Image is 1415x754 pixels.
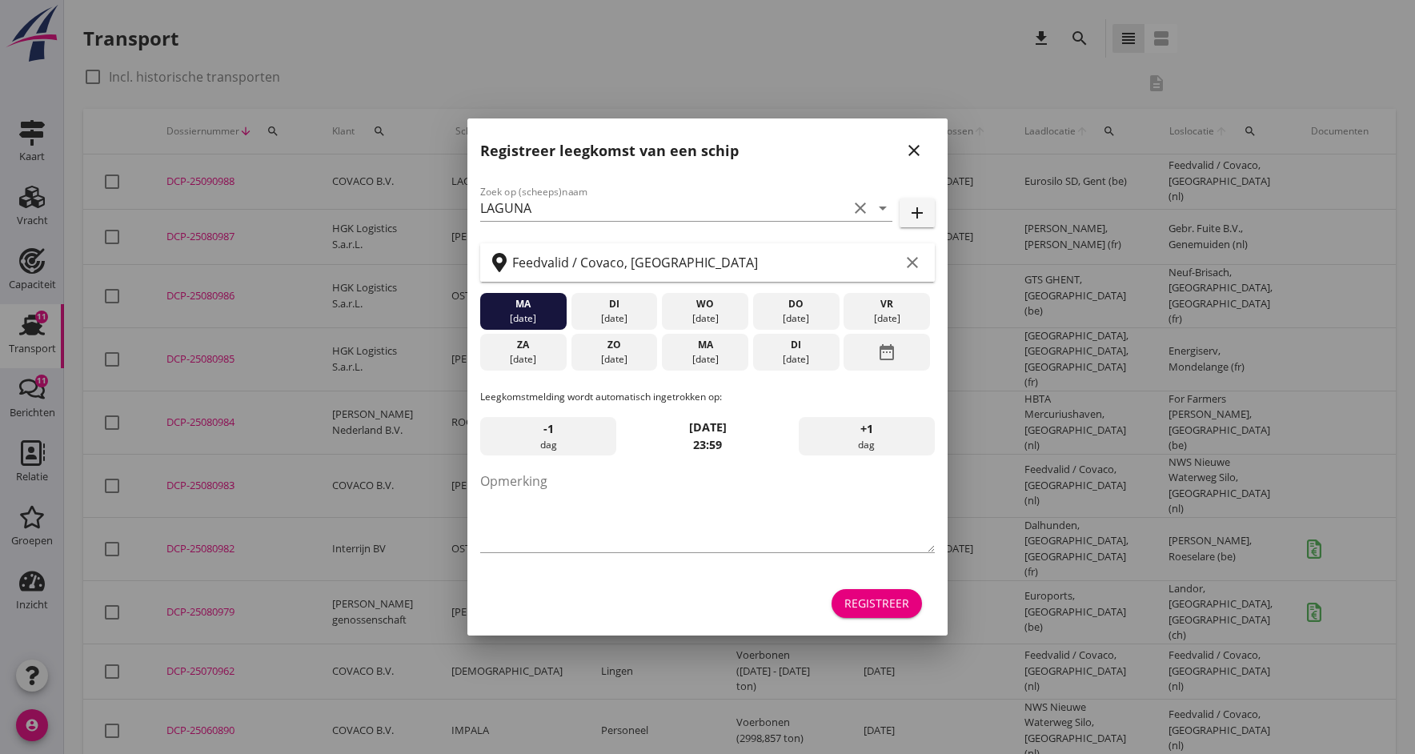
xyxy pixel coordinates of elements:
[666,311,744,326] div: [DATE]
[480,140,739,162] h2: Registreer leegkomst van een schip
[484,297,563,311] div: ma
[543,420,554,438] span: -1
[575,352,653,367] div: [DATE]
[666,352,744,367] div: [DATE]
[480,468,935,552] textarea: Opmerking
[484,311,563,326] div: [DATE]
[757,297,836,311] div: do
[903,253,922,272] i: clear
[848,311,926,326] div: [DATE]
[757,352,836,367] div: [DATE]
[848,297,926,311] div: vr
[904,141,924,160] i: close
[799,417,935,455] div: dag
[873,199,892,218] i: arrow_drop_down
[908,203,927,223] i: add
[851,199,870,218] i: clear
[480,195,848,221] input: Zoek op (scheeps)naam
[689,419,727,435] strong: [DATE]
[666,338,744,352] div: ma
[575,311,653,326] div: [DATE]
[484,352,563,367] div: [DATE]
[877,338,896,367] i: date_range
[575,297,653,311] div: di
[832,589,922,618] button: Registreer
[512,250,900,275] input: Zoek op terminal of plaats
[480,417,616,455] div: dag
[757,311,836,326] div: [DATE]
[693,437,722,452] strong: 23:59
[484,338,563,352] div: za
[575,338,653,352] div: zo
[480,390,935,404] p: Leegkomstmelding wordt automatisch ingetrokken op:
[666,297,744,311] div: wo
[844,595,909,612] div: Registreer
[757,338,836,352] div: di
[860,420,873,438] span: +1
